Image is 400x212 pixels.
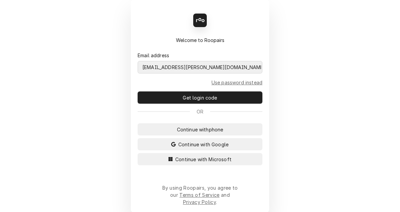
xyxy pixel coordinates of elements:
[138,37,262,44] div: Welcome to Roopairs
[176,126,225,133] span: Continue with phone
[138,91,262,104] button: Get login code
[179,192,219,198] a: Terms of Service
[138,123,262,135] button: Continue withphone
[183,199,216,205] a: Privacy Policy
[181,94,218,101] span: Get login code
[138,61,262,73] input: email@mail.com
[162,184,238,206] div: By using Roopairs, you agree to our and .
[138,52,169,59] label: Email address
[138,153,262,165] button: Continue with Microsoft
[212,79,262,86] a: Go to Email and password form
[174,156,233,163] span: Continue with Microsoft
[138,138,262,150] button: Continue with Google
[138,108,262,115] div: Or
[177,141,230,148] span: Continue with Google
